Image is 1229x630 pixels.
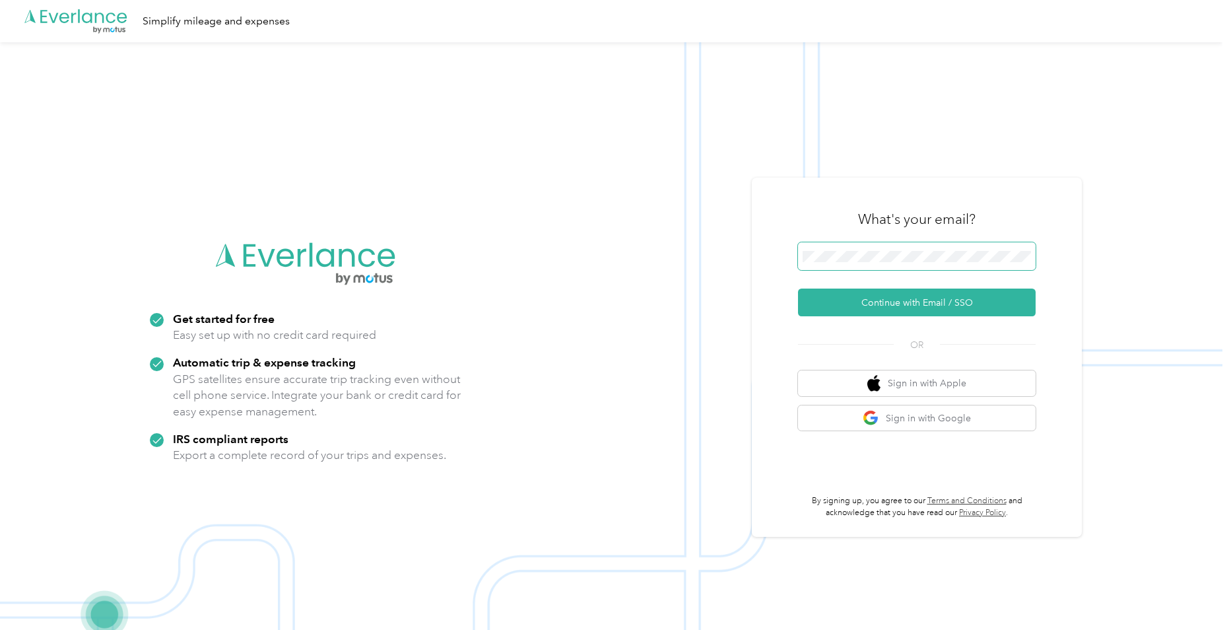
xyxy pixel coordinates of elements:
[858,210,976,228] h3: What's your email?
[798,289,1036,316] button: Continue with Email / SSO
[798,495,1036,518] p: By signing up, you agree to our and acknowledge that you have read our .
[173,447,446,464] p: Export a complete record of your trips and expenses.
[927,496,1007,506] a: Terms and Conditions
[173,432,288,446] strong: IRS compliant reports
[173,312,275,326] strong: Get started for free
[959,508,1006,518] a: Privacy Policy
[798,370,1036,396] button: apple logoSign in with Apple
[173,355,356,369] strong: Automatic trip & expense tracking
[798,405,1036,431] button: google logoSign in with Google
[863,410,879,427] img: google logo
[894,338,940,352] span: OR
[173,371,461,420] p: GPS satellites ensure accurate trip tracking even without cell phone service. Integrate your bank...
[143,13,290,30] div: Simplify mileage and expenses
[173,327,376,343] p: Easy set up with no credit card required
[867,375,880,392] img: apple logo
